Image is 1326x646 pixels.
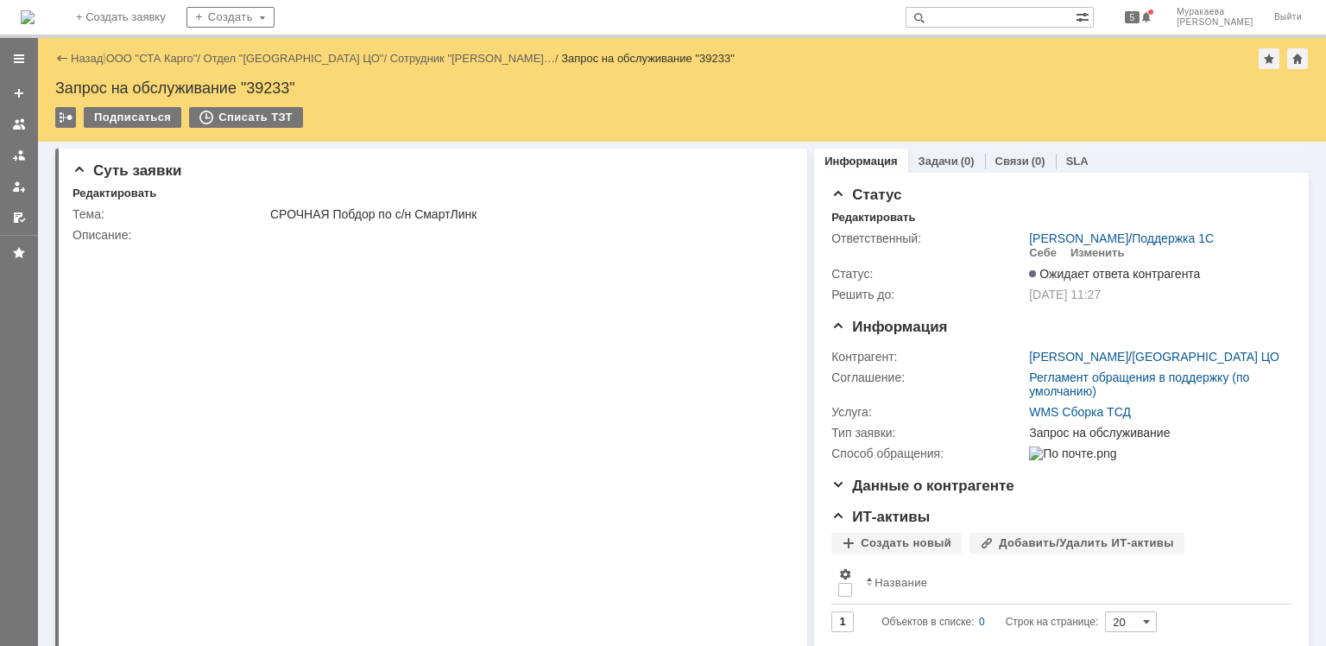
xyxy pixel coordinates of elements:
[1125,11,1140,23] span: 5
[831,446,1026,460] div: Способ обращения:
[561,52,735,65] div: Запрос на обслуживание "39233"
[1259,48,1279,69] div: Добавить в избранное
[881,611,1098,632] i: Строк на странице:
[995,155,1029,168] a: Связи
[831,319,947,335] span: Информация
[5,142,33,169] a: Заявки в моей ответственности
[831,370,1026,384] div: Соглашение:
[831,231,1026,245] div: Ответственный:
[1029,231,1214,245] div: /
[831,478,1014,494] span: Данные о контрагенте
[1070,246,1125,260] div: Изменить
[831,350,1026,364] div: Контрагент:
[1029,370,1249,398] a: Регламент обращения в поддержку (по умолчанию)
[831,267,1026,281] div: Статус:
[881,616,974,628] span: Объектов в списке:
[5,111,33,138] a: Заявки на командах
[73,187,156,200] div: Редактировать
[390,52,562,65] div: /
[831,187,901,203] span: Статус
[824,155,897,168] a: Информация
[1066,155,1089,168] a: SLA
[831,509,930,525] span: ИТ-активы
[21,10,35,24] a: Перейти на домашнюю страницу
[1029,267,1200,281] span: Ожидает ответа контрагента
[1029,350,1279,364] div: /
[73,207,267,221] div: Тема:
[5,204,33,231] a: Мои согласования
[831,211,915,225] div: Редактировать
[1076,8,1093,24] span: Расширенный поиск
[831,405,1026,419] div: Услуга:
[1029,446,1116,460] img: По почте.png
[919,155,958,168] a: Задачи
[5,79,33,107] a: Создать заявку
[838,567,852,581] span: Настройки
[1029,246,1057,260] div: Себе
[831,288,1026,301] div: Решить до:
[103,51,105,64] div: |
[1132,350,1279,364] a: [GEOGRAPHIC_DATA] ЦО
[1029,426,1283,440] div: Запрос на обслуживание
[961,155,975,168] div: (0)
[1029,231,1128,245] a: [PERSON_NAME]
[106,52,198,65] a: ООО "СТА Карго"
[5,173,33,200] a: Мои заявки
[204,52,384,65] a: Отдел "[GEOGRAPHIC_DATA] ЦО"
[979,611,985,632] div: 0
[831,426,1026,440] div: Тип заявки:
[390,52,555,65] a: Сотрудник "[PERSON_NAME]…
[1029,350,1128,364] a: [PERSON_NAME]
[1032,155,1045,168] div: (0)
[270,207,783,221] div: СРОЧНАЯ Побдор по с/н СмартЛинк
[186,7,275,28] div: Создать
[1029,288,1101,301] span: [DATE] 11:27
[1287,48,1308,69] div: Сделать домашней страницей
[859,560,1278,605] th: Название
[73,162,181,179] span: Суть заявки
[1132,231,1214,245] a: Поддержка 1С
[73,228,786,242] div: Описание:
[1177,7,1253,17] span: Муракаева
[106,52,204,65] div: /
[71,52,103,65] a: Назад
[55,107,76,128] div: Работа с массовостью
[55,79,1309,97] div: Запрос на обслуживание "39233"
[1029,405,1131,419] a: WMS Сборка ТСД
[21,10,35,24] img: logo
[204,52,390,65] div: /
[875,576,927,589] div: Название
[1177,17,1253,28] span: [PERSON_NAME]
